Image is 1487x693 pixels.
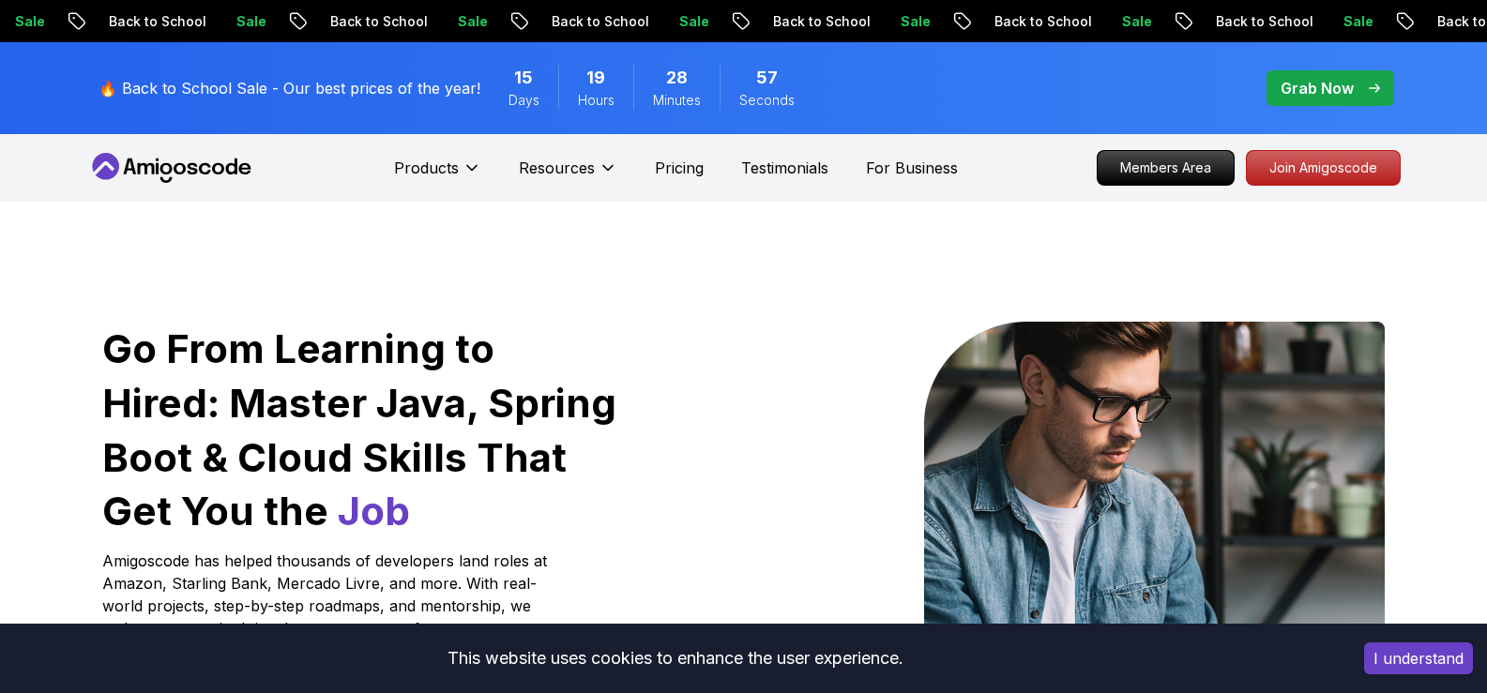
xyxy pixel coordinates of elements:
span: 57 Seconds [756,65,778,91]
p: Grab Now [1281,77,1354,99]
a: Pricing [655,157,704,179]
p: Back to School [94,12,221,31]
p: Products [394,157,459,179]
div: This website uses cookies to enhance the user experience. [14,638,1336,679]
span: Seconds [739,91,795,110]
p: Sale [1107,12,1167,31]
p: Back to School [758,12,886,31]
p: 🔥 Back to School Sale - Our best prices of the year! [99,77,480,99]
span: Days [508,91,539,110]
a: Testimonials [741,157,828,179]
a: Join Amigoscode [1246,150,1401,186]
button: Resources [519,157,617,194]
p: Resources [519,157,595,179]
span: 15 Days [514,65,533,91]
p: Sale [886,12,946,31]
p: Sale [221,12,281,31]
p: Join Amigoscode [1247,151,1400,185]
p: Back to School [537,12,664,31]
h1: Go From Learning to Hired: Master Java, Spring Boot & Cloud Skills That Get You the [102,322,619,538]
span: Minutes [653,91,701,110]
p: Members Area [1098,151,1234,185]
p: Sale [1328,12,1388,31]
p: Sale [664,12,724,31]
span: Job [338,487,410,535]
a: Members Area [1097,150,1235,186]
span: Hours [578,91,615,110]
span: 28 Minutes [666,65,688,91]
p: Sale [443,12,503,31]
p: Back to School [1201,12,1328,31]
p: Back to School [979,12,1107,31]
span: 19 Hours [586,65,605,91]
a: For Business [866,157,958,179]
p: Amigoscode has helped thousands of developers land roles at Amazon, Starling Bank, Mercado Livre,... [102,550,553,640]
button: Products [394,157,481,194]
p: Back to School [315,12,443,31]
button: Accept cookies [1364,642,1473,674]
